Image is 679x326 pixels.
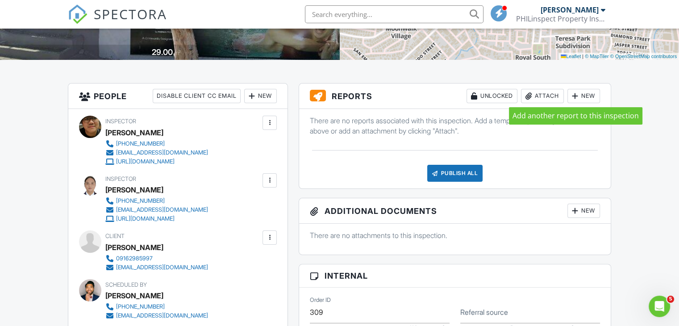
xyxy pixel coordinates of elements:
[116,303,165,310] div: [PHONE_NUMBER]
[105,126,163,139] div: [PERSON_NAME]
[116,255,153,262] div: 09162985997
[174,50,181,56] span: m²
[116,149,208,156] div: [EMAIL_ADDRESS][DOMAIN_NAME]
[516,14,605,23] div: PHILinspect Property Inspection Services
[105,176,136,182] span: Inspector
[68,4,87,24] img: The Best Home Inspection Software - Spectora
[116,264,208,271] div: [EMAIL_ADDRESS][DOMAIN_NAME]
[116,206,208,213] div: [EMAIL_ADDRESS][DOMAIN_NAME]
[105,118,136,125] span: Inspector
[94,4,167,23] span: SPECTORA
[105,302,208,311] a: [PHONE_NUMBER]
[310,230,600,240] p: There are no attachments to this inspection.
[649,296,670,317] iframe: Intercom live chat
[105,205,208,214] a: [EMAIL_ADDRESS][DOMAIN_NAME]
[310,116,600,136] p: There are no reports associated with this inspection. Add a template by clicking "+ New" above or...
[116,140,165,147] div: [PHONE_NUMBER]
[116,312,208,319] div: [EMAIL_ADDRESS][DOMAIN_NAME]
[305,5,483,23] input: Search everything...
[152,47,173,57] div: 29.00
[105,254,208,263] a: 09162985997
[427,165,483,182] div: Publish All
[116,215,175,222] div: [URL][DOMAIN_NAME]
[467,89,517,103] div: Unlocked
[68,84,287,109] h3: People
[116,197,165,205] div: [PHONE_NUMBER]
[582,54,583,59] span: |
[667,296,674,303] span: 5
[105,289,163,302] div: [PERSON_NAME]
[153,89,241,103] div: Disable Client CC Email
[105,233,125,239] span: Client
[105,263,208,272] a: [EMAIL_ADDRESS][DOMAIN_NAME]
[105,183,163,196] div: [PERSON_NAME]
[105,196,208,205] a: [PHONE_NUMBER]
[310,296,331,304] label: Order ID
[561,54,581,59] a: Leaflet
[460,307,508,317] label: Referral source
[244,89,277,103] div: New
[299,198,611,224] h3: Additional Documents
[105,214,208,223] a: [URL][DOMAIN_NAME]
[105,311,208,320] a: [EMAIL_ADDRESS][DOMAIN_NAME]
[299,264,611,288] h3: Internal
[116,158,175,165] div: [URL][DOMAIN_NAME]
[105,157,208,166] a: [URL][DOMAIN_NAME]
[299,84,611,109] h3: Reports
[105,139,208,148] a: [PHONE_NUMBER]
[567,89,600,103] div: New
[105,148,208,157] a: [EMAIL_ADDRESS][DOMAIN_NAME]
[567,204,600,218] div: New
[105,241,163,254] div: [PERSON_NAME]
[541,5,599,14] div: [PERSON_NAME]
[68,12,167,31] a: SPECTORA
[610,54,677,59] a: © OpenStreetMap contributors
[521,89,564,103] div: Attach
[585,54,609,59] a: © MapTiler
[105,281,147,288] span: Scheduled By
